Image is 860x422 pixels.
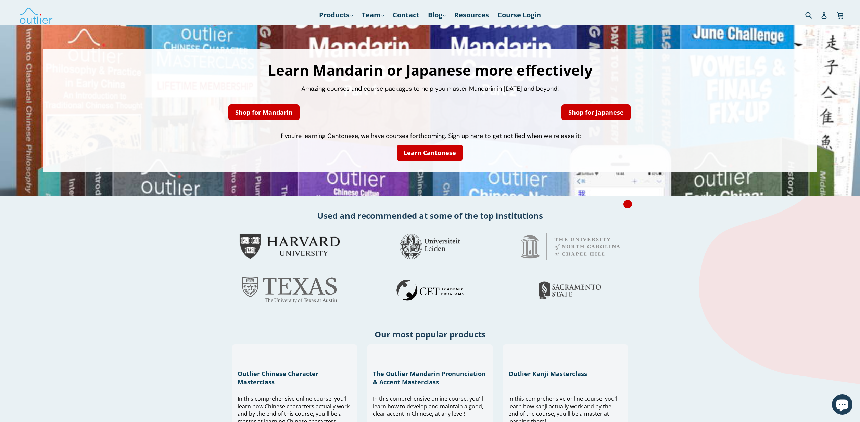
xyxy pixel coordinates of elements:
[804,8,822,22] input: Search
[425,9,449,21] a: Blog
[830,394,855,417] inbox-online-store-chat: Shopify online store chat
[397,145,463,161] a: Learn Cantonese
[238,370,352,386] h3: Outlier Chinese Character Masterclass
[389,9,423,21] a: Contact
[228,104,300,120] a: Shop for Mandarin
[301,85,559,93] span: Amazing courses and course packages to help you master Mandarin in [DATE] and beyond!
[508,370,622,378] h3: Outlier Kanji Masterclass
[358,9,388,21] a: Team
[279,132,581,140] span: If you're learning Cantonese, we have courses forthcoming. Sign up here to get notified when we r...
[373,395,483,418] span: In this comprehensive online course, you'll learn how to develop and maintain a good, clear accen...
[316,9,356,21] a: Products
[451,9,492,21] a: Resources
[50,63,810,77] h1: Learn Mandarin or Japanese more effectively
[373,370,487,386] h3: The Outlier Mandarin Pronunciation & Accent Masterclass
[494,9,544,21] a: Course Login
[561,104,631,120] a: Shop for Japanese
[19,5,53,25] img: Outlier Linguistics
